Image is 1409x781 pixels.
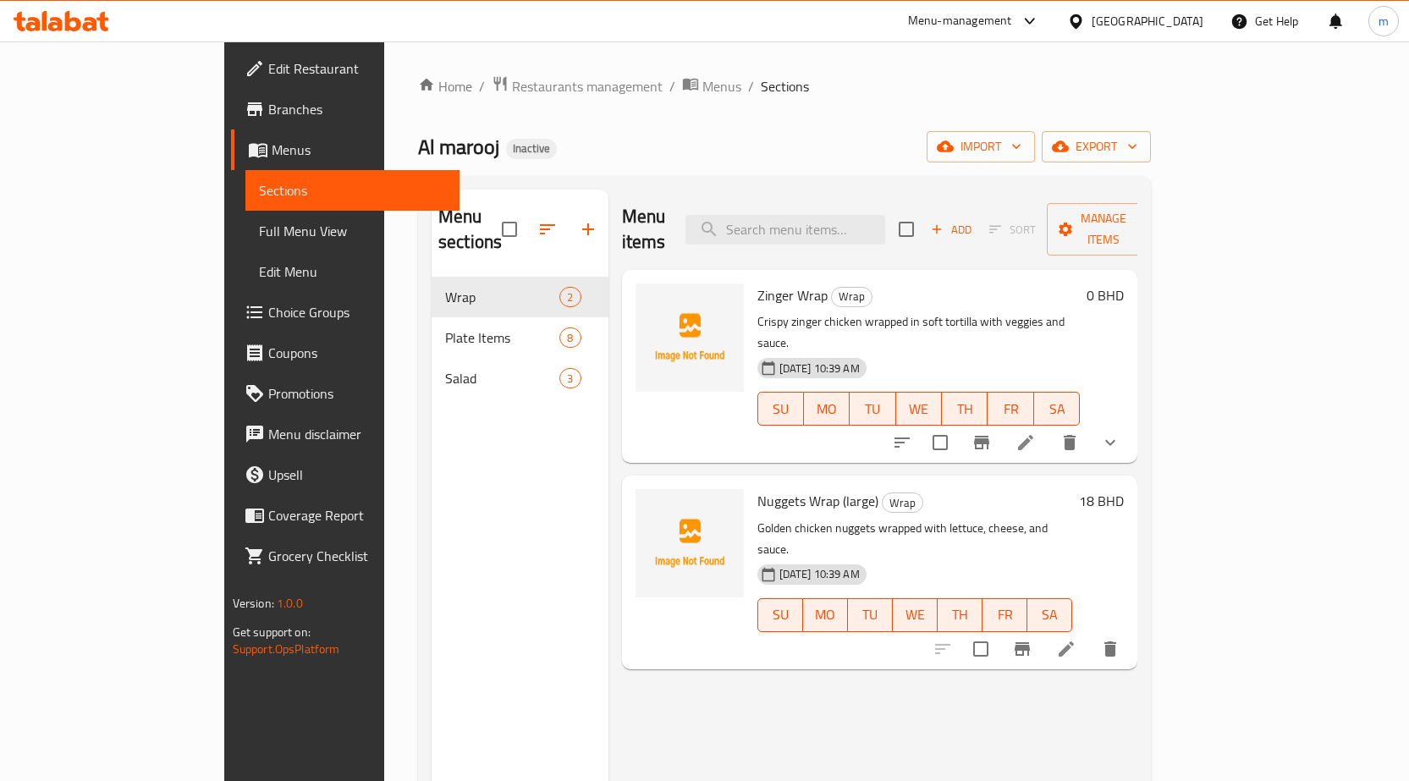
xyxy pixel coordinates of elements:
[527,209,568,250] span: Sort sections
[855,602,886,627] span: TU
[989,602,1021,627] span: FR
[682,75,741,97] a: Menus
[804,392,850,426] button: MO
[268,505,446,525] span: Coverage Report
[1100,432,1120,453] svg: Show Choices
[268,465,446,485] span: Upsell
[268,58,446,79] span: Edit Restaurant
[438,204,502,255] h2: Menu sections
[233,621,311,643] span: Get support on:
[765,397,797,421] span: SU
[1092,12,1203,30] div: [GEOGRAPHIC_DATA]
[850,392,895,426] button: TU
[231,454,460,495] a: Upsell
[942,392,988,426] button: TH
[445,327,559,348] span: Plate Items
[432,358,608,399] div: Salad3
[560,371,580,387] span: 3
[1056,639,1076,659] a: Edit menu item
[268,302,446,322] span: Choice Groups
[949,397,981,421] span: TH
[432,277,608,317] div: Wrap2
[882,492,923,513] div: Wrap
[848,598,893,632] button: TU
[1049,422,1090,463] button: delete
[832,287,872,306] span: Wrap
[893,598,938,632] button: WE
[432,270,608,405] nav: Menu sections
[231,495,460,536] a: Coverage Report
[765,602,796,627] span: SU
[445,368,559,388] span: Salad
[773,360,867,377] span: [DATE] 10:39 AM
[1060,208,1147,250] span: Manage items
[883,493,922,513] span: Wrap
[636,283,744,392] img: Zinger Wrap
[272,140,446,160] span: Menus
[418,128,499,166] span: Al marooj
[277,592,303,614] span: 1.0.0
[757,283,828,308] span: Zinger Wrap
[268,383,446,404] span: Promotions
[245,211,460,251] a: Full Menu View
[938,598,982,632] button: TH
[963,631,999,667] span: Select to update
[1087,283,1124,307] h6: 0 BHD
[908,11,1012,31] div: Menu-management
[889,212,924,247] span: Select section
[268,99,446,119] span: Branches
[982,598,1027,632] button: FR
[1002,629,1043,669] button: Branch-specific-item
[231,333,460,373] a: Coupons
[924,217,978,243] span: Add item
[773,566,867,582] span: [DATE] 10:39 AM
[1379,12,1389,30] span: m
[445,287,559,307] span: Wrap
[268,343,446,363] span: Coupons
[856,397,889,421] span: TU
[231,373,460,414] a: Promotions
[1015,432,1036,453] a: Edit menu item
[978,217,1047,243] span: Select section first
[702,76,741,96] span: Menus
[669,76,675,96] li: /
[748,76,754,96] li: /
[492,212,527,247] span: Select all sections
[757,311,1081,354] p: Crispy zinger chicken wrapped in soft tortilla with veggies and sauce.
[479,76,485,96] li: /
[231,292,460,333] a: Choice Groups
[900,602,931,627] span: WE
[1034,392,1080,426] button: SA
[418,75,1151,97] nav: breadcrumb
[927,131,1035,162] button: import
[259,261,446,282] span: Edit Menu
[231,414,460,454] a: Menu disclaimer
[245,170,460,211] a: Sections
[994,397,1026,421] span: FR
[1034,602,1065,627] span: SA
[944,602,976,627] span: TH
[259,221,446,241] span: Full Menu View
[1041,397,1073,421] span: SA
[924,217,978,243] button: Add
[1042,131,1151,162] button: export
[268,546,446,566] span: Grocery Checklist
[506,141,557,156] span: Inactive
[233,592,274,614] span: Version:
[757,392,804,426] button: SU
[1047,203,1160,256] button: Manage items
[928,220,974,239] span: Add
[622,204,666,255] h2: Menu items
[432,317,608,358] div: Plate Items8
[903,397,935,421] span: WE
[560,330,580,346] span: 8
[988,392,1033,426] button: FR
[568,209,608,250] button: Add section
[245,251,460,292] a: Edit Menu
[560,289,580,305] span: 2
[757,518,1073,560] p: Golden chicken nuggets wrapped with lettuce, cheese, and sauce.
[803,598,848,632] button: MO
[559,287,581,307] div: items
[685,215,885,245] input: search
